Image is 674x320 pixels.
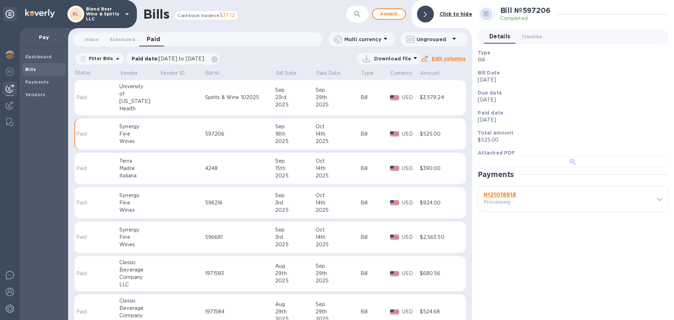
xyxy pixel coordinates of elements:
img: USD [390,309,399,314]
b: BL [73,11,79,17]
div: $390.00 [420,165,458,172]
p: Bill № [205,70,220,77]
div: Sep [275,192,316,199]
p: Paid [76,308,94,315]
div: 29th [316,270,361,277]
div: Wines [119,241,159,248]
p: Amount [420,70,440,77]
span: Paid [147,34,160,44]
b: Click to hide [440,11,472,17]
span: Inbox [85,36,98,43]
div: Oct [316,123,361,130]
div: Health [119,105,159,112]
div: Sep [275,86,316,94]
b: Dashboard [25,54,52,59]
p: Pay [25,34,62,41]
div: Fine [119,130,159,138]
div: 15th [275,165,316,172]
div: 1971584 [205,308,276,315]
div: Oct [316,192,361,199]
div: $3,579.24 [420,94,458,101]
div: Bill [361,234,390,241]
div: Classic [119,297,159,305]
img: USD [390,200,399,205]
div: Fine [119,234,159,241]
div: [US_STATE] [119,98,159,105]
div: 596216 [205,199,276,207]
div: Company [119,312,159,319]
b: Attached PDF [478,150,515,156]
span: $37.12 [220,12,235,18]
p: Ungrouped [417,36,450,43]
div: 2025 [275,241,316,248]
div: Classic [119,259,159,266]
div: Beverage [119,266,159,274]
img: Foreign exchange [6,67,14,76]
p: Download file [374,55,411,62]
p: Completed [500,15,550,22]
div: Bill [361,130,390,138]
button: Addbill [372,8,406,20]
b: Bills [25,67,36,72]
img: USD [390,95,399,100]
div: 3rd [275,199,316,207]
div: 2025 [275,138,316,145]
p: Paid Date [316,70,341,77]
div: 4248 [205,165,276,172]
b: Vendors [25,92,46,97]
span: [DATE] to [DATE] [159,56,204,61]
div: University [119,83,159,90]
div: of [119,90,159,98]
div: Sep [316,262,361,270]
div: 18th [275,130,316,138]
p: USD [402,165,419,172]
span: Cashback balance [178,13,219,18]
div: Wines [119,207,159,214]
p: [DATE] [478,76,663,84]
p: Vendor ID [160,70,185,77]
div: Italiana [119,172,159,179]
div: 2025 [316,138,361,145]
div: Bill [361,94,390,101]
p: Currency [390,70,412,77]
img: USD [390,271,399,276]
div: Sep [275,123,316,130]
b: Due date [478,90,502,96]
div: 29th [316,94,361,101]
img: USD [390,166,399,171]
p: Paid [76,165,94,172]
b: № 21018918 [484,191,516,198]
div: 2025 [275,172,316,179]
div: Unpin categories [3,7,17,21]
div: Beverage [119,305,159,312]
p: Multi currency [344,36,381,43]
p: Paid [76,130,94,138]
p: Paid [76,199,94,207]
b: Bill Date [478,70,500,76]
div: Wines [119,138,159,145]
div: Oct [316,226,361,234]
p: USD [402,94,419,101]
div: 597206 [205,130,276,138]
div: 1971583 [205,270,276,277]
p: Paid [76,270,94,277]
div: 23rd [275,94,316,101]
span: Paid Date [316,70,350,77]
div: Bill [361,165,390,172]
div: LLC [119,281,159,288]
b: Total amount [478,130,514,136]
b: Payments [25,79,49,85]
p: Vendor [120,70,138,77]
div: 2025 [316,207,361,214]
div: $924.00 [420,199,458,207]
div: 14th [316,165,361,172]
h2: Payments [478,170,514,179]
div: $2,563.50 [420,234,458,241]
span: Details [489,32,510,41]
div: 29th [275,270,316,277]
div: 2025 [316,101,361,109]
div: $524.68 [420,308,458,315]
p: [DATE] [478,96,663,104]
p: Paid [76,94,94,101]
div: Aug [275,301,316,308]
